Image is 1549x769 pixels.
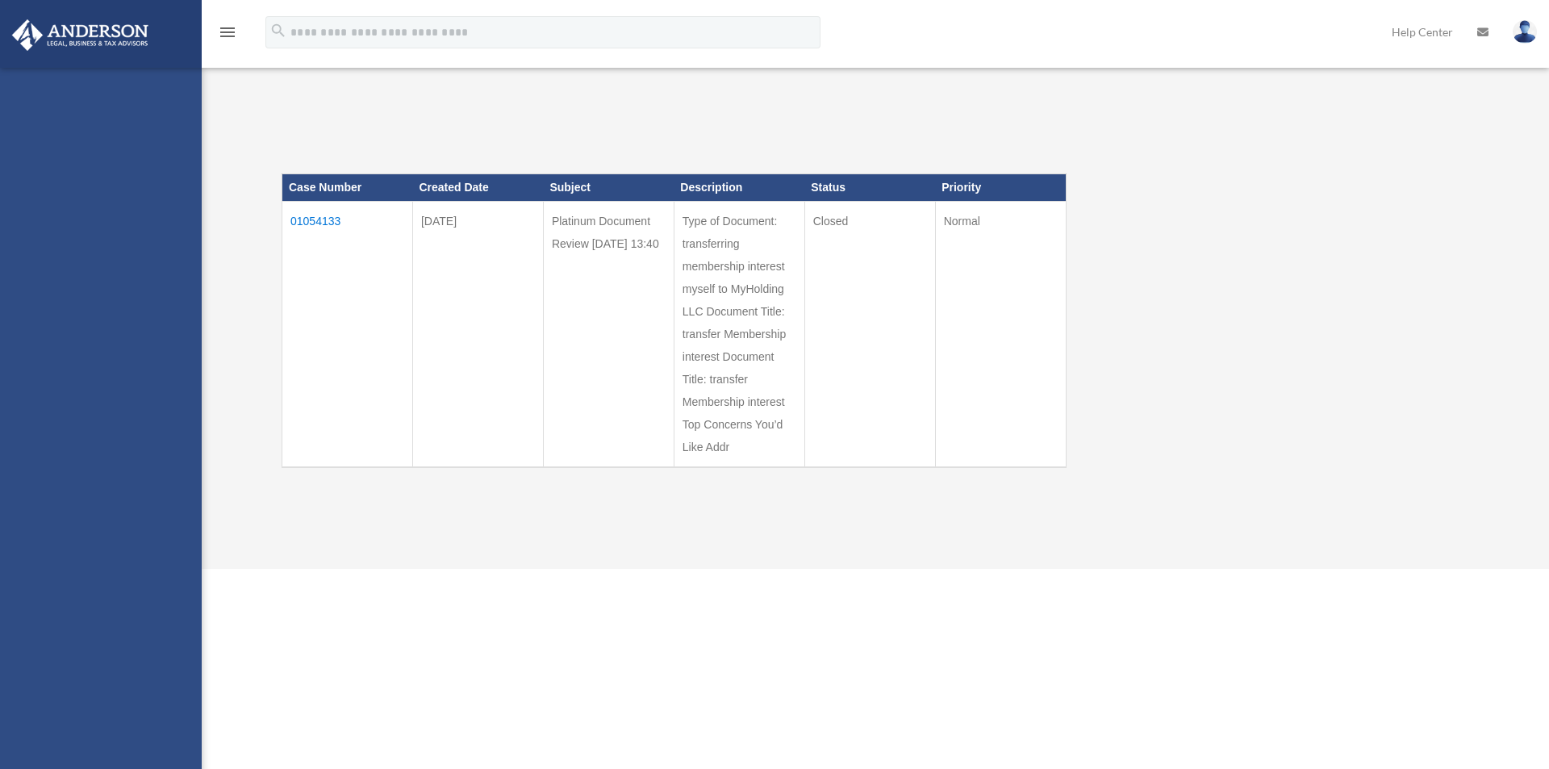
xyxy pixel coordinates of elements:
[282,174,413,202] th: Case Number
[218,23,237,42] i: menu
[935,202,1066,468] td: Normal
[674,174,804,202] th: Description
[1513,20,1537,44] img: User Pic
[543,174,674,202] th: Subject
[674,202,804,468] td: Type of Document: transferring membership interest myself to MyHolding LLC Document Title: transf...
[935,174,1066,202] th: Priority
[7,19,153,51] img: Anderson Advisors Platinum Portal
[412,202,543,468] td: [DATE]
[543,202,674,468] td: Platinum Document Review [DATE] 13:40
[804,202,935,468] td: Closed
[804,174,935,202] th: Status
[269,22,287,40] i: search
[218,28,237,42] a: menu
[412,174,543,202] th: Created Date
[282,202,413,468] td: 01054133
